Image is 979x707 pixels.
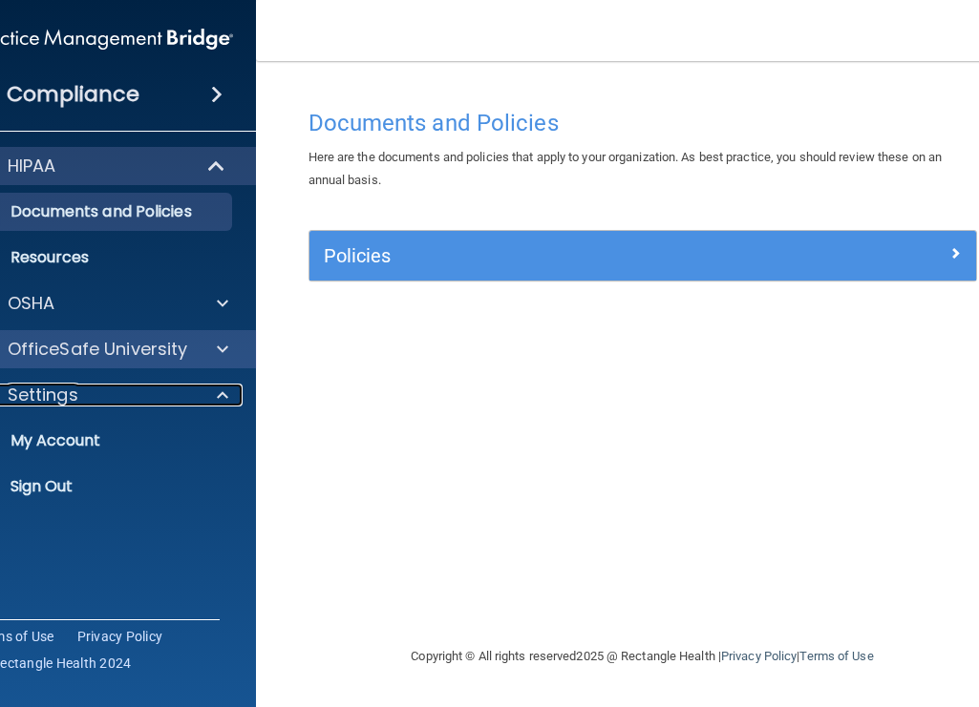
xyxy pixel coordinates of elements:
p: OSHA [8,292,55,315]
a: Privacy Policy [77,627,163,646]
p: HIPAA [8,155,56,177]
a: Privacy Policy [721,649,797,663]
h5: Policies [324,245,796,266]
span: Here are the documents and policies that apply to your organization. As best practice, you should... [309,150,943,187]
p: Settings [8,384,78,406]
p: OfficeSafe University [8,338,188,361]
h4: Documents and Policies [309,111,977,135]
a: Policies [324,240,962,271]
h4: Compliance [7,81,139,108]
a: Terms of Use [799,649,873,663]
